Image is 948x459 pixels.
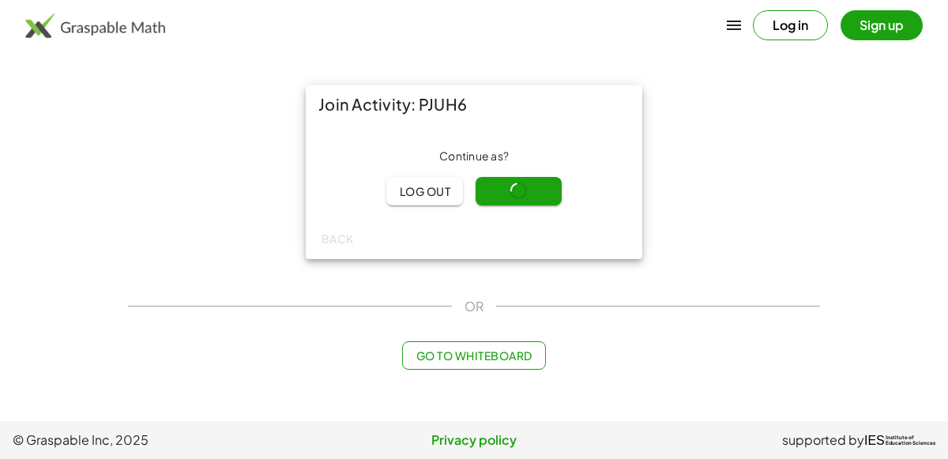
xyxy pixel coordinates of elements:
span: Log out [399,184,450,198]
button: Log out [386,177,463,205]
div: Continue as ? [318,149,630,164]
span: Go to Whiteboard [416,348,532,363]
span: © Graspable Inc, 2025 [13,431,320,450]
a: Privacy policy [320,431,627,450]
span: IES [864,433,885,448]
div: Join Activity: PJUH6 [306,85,642,123]
button: Log in [753,10,828,40]
button: Go to Whiteboard [402,341,545,370]
button: Sign up [841,10,923,40]
span: Institute of Education Sciences [886,435,935,446]
a: IESInstitute ofEducation Sciences [864,431,935,450]
span: supported by [782,431,864,450]
span: OR [465,297,483,316]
